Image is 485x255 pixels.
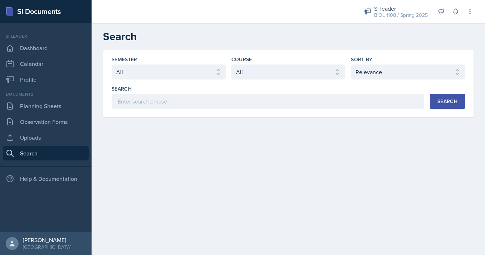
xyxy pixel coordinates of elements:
[112,56,137,63] label: Semester
[3,130,89,145] a: Uploads
[23,244,71,251] div: [GEOGRAPHIC_DATA]
[351,56,372,63] label: Sort By
[437,98,457,104] div: Search
[3,33,89,39] div: Si leader
[374,4,428,13] div: Si leader
[112,94,424,109] input: Enter search phrase
[3,99,89,113] a: Planning Sheets
[3,172,89,186] div: Help & Documentation
[3,72,89,87] a: Profile
[374,11,428,19] div: BIOL 1108 / Spring 2025
[3,41,89,55] a: Dashboard
[23,236,71,244] div: [PERSON_NAME]
[103,30,474,43] h2: Search
[3,57,89,71] a: Calendar
[3,91,89,97] div: Documents
[3,146,89,160] a: Search
[231,56,252,63] label: Course
[3,115,89,129] a: Observation Forms
[112,85,132,92] label: Search
[430,94,465,109] button: Search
